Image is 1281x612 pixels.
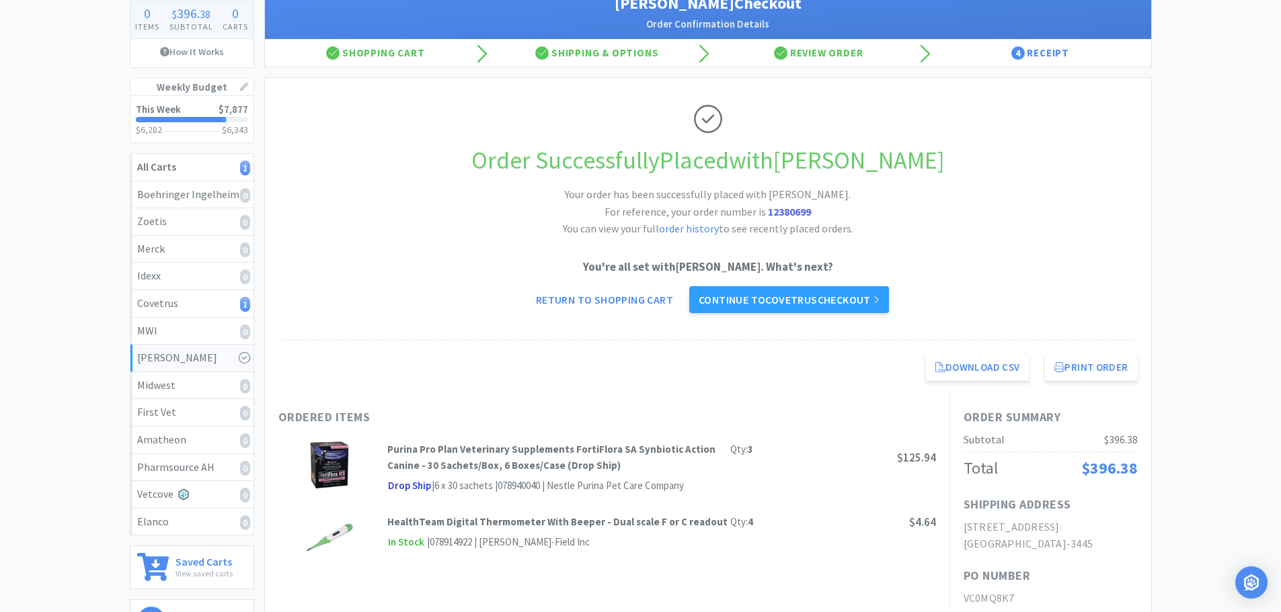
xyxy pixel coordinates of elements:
[1104,433,1138,446] span: $396.38
[200,7,210,21] span: 38
[278,141,1138,180] h1: Order Successfully Placed with [PERSON_NAME]
[172,7,177,21] span: $
[964,535,1138,553] h2: [GEOGRAPHIC_DATA]-3445
[493,478,684,494] div: | 078940040 | Nestle Purina Pet Care Company
[130,372,254,400] a: Midwest0
[130,79,254,96] h1: Weekly Budget
[130,345,254,372] a: [PERSON_NAME]
[130,154,254,181] a: All Carts1
[240,269,250,284] i: 0
[222,125,248,134] h3: $
[730,441,753,457] div: Qty:
[130,208,254,236] a: Zoetis0
[240,324,250,339] i: 0
[137,377,247,394] div: Midwest
[486,40,708,67] div: Shipping & Options
[136,124,162,136] span: $6,282
[425,534,590,550] div: | 078914922 | [PERSON_NAME]-Field Inc
[240,188,250,203] i: 0
[1011,46,1025,60] span: 4
[387,443,715,472] strong: Purina Pro Plan Veterinary Supplements FortiFlora SA Synbiotic Action Canine - 30 Sachets/Box, 6 ...
[689,286,889,313] a: Continue toCovetruscheckout
[137,349,247,367] div: [PERSON_NAME]
[964,590,1138,607] h2: VC0MQ8K7
[1235,566,1268,599] div: Open Intercom Messenger
[506,186,910,238] h2: Your order has been successfully placed with [PERSON_NAME]. You can view your full to see recentl...
[219,103,248,116] span: $7,877
[240,433,250,448] i: 0
[748,443,753,455] strong: 3
[708,40,930,67] div: Review Order
[177,5,197,21] span: 396
[748,515,753,528] strong: 4
[240,215,250,230] i: 0
[659,222,719,235] a: order history
[929,40,1151,67] div: Receipt
[240,161,250,175] i: 1
[1045,354,1137,381] button: Print Order
[909,515,936,529] span: $4.64
[137,160,176,173] strong: All Carts
[897,450,936,465] span: $125.94
[130,427,254,454] a: Amatheon0
[176,553,233,567] h6: Saved Carts
[240,243,250,257] i: 0
[278,16,1138,32] h2: Order Confirmation Details
[130,318,254,345] a: MWI0
[527,286,683,313] a: Return to Shopping Cart
[137,241,247,258] div: Merck
[964,495,1071,515] h1: Shipping Address
[137,322,247,340] div: MWI
[130,509,254,535] a: Elanco0
[130,545,254,589] a: Saved CartsView saved carts
[265,40,487,67] div: Shopping Cart
[387,534,425,551] span: In Stock
[240,379,250,394] i: 0
[130,481,254,509] a: Vetcove0
[137,267,247,285] div: Idexx
[964,455,998,481] div: Total
[278,408,682,427] h1: Ordered Items
[227,124,248,136] span: 6,343
[164,7,218,20] div: .
[130,236,254,263] a: Merck0
[218,20,254,33] h4: Carts
[964,566,1031,586] h1: PO Number
[1081,457,1138,478] span: $396.38
[176,567,233,580] p: View saved carts
[605,205,811,218] span: For reference, your order number is
[432,479,493,492] span: | 6 x 30 sachets
[130,290,254,318] a: Covetrus1
[137,186,247,204] div: Boehringer Ingelheim
[130,454,254,482] a: Pharmsource AH0
[926,354,1030,381] a: Download CSV
[137,295,247,312] div: Covetrus
[964,431,1005,449] div: Subtotal
[240,515,250,530] i: 0
[137,486,247,503] div: Vetcove
[137,431,247,449] div: Amatheon
[137,404,247,421] div: First Vet
[964,519,1138,536] h2: [STREET_ADDRESS]
[768,205,811,218] strong: 12380699
[144,5,151,21] span: 0
[130,263,254,290] a: Idexx0
[137,459,247,476] div: Pharmsource AH
[136,104,181,114] h2: This Week
[387,515,728,528] strong: HealthTeam Digital Thermometer With Beeper - Dual scale F or C readout
[130,96,254,142] a: This Week$7,877$6,282$6,343
[130,181,254,209] a: Boehringer Ingelheim0
[240,297,250,312] i: 1
[130,39,254,64] a: How It Works
[278,258,1138,276] p: You're all set with [PERSON_NAME] . What's next?
[240,406,250,421] i: 0
[387,478,432,494] span: Drop Ship
[240,488,250,502] i: 0
[964,408,1138,427] h1: Order Summary
[730,514,753,530] div: Qty:
[306,514,353,561] img: 944232ec84854031bc65594bc3297630_68950.jpeg
[130,20,165,33] h4: Items
[306,441,353,488] img: 78833a4fc712426aa2ef65305bcdb128_382685.jpeg
[130,399,254,427] a: First Vet0
[164,20,218,33] h4: Subtotal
